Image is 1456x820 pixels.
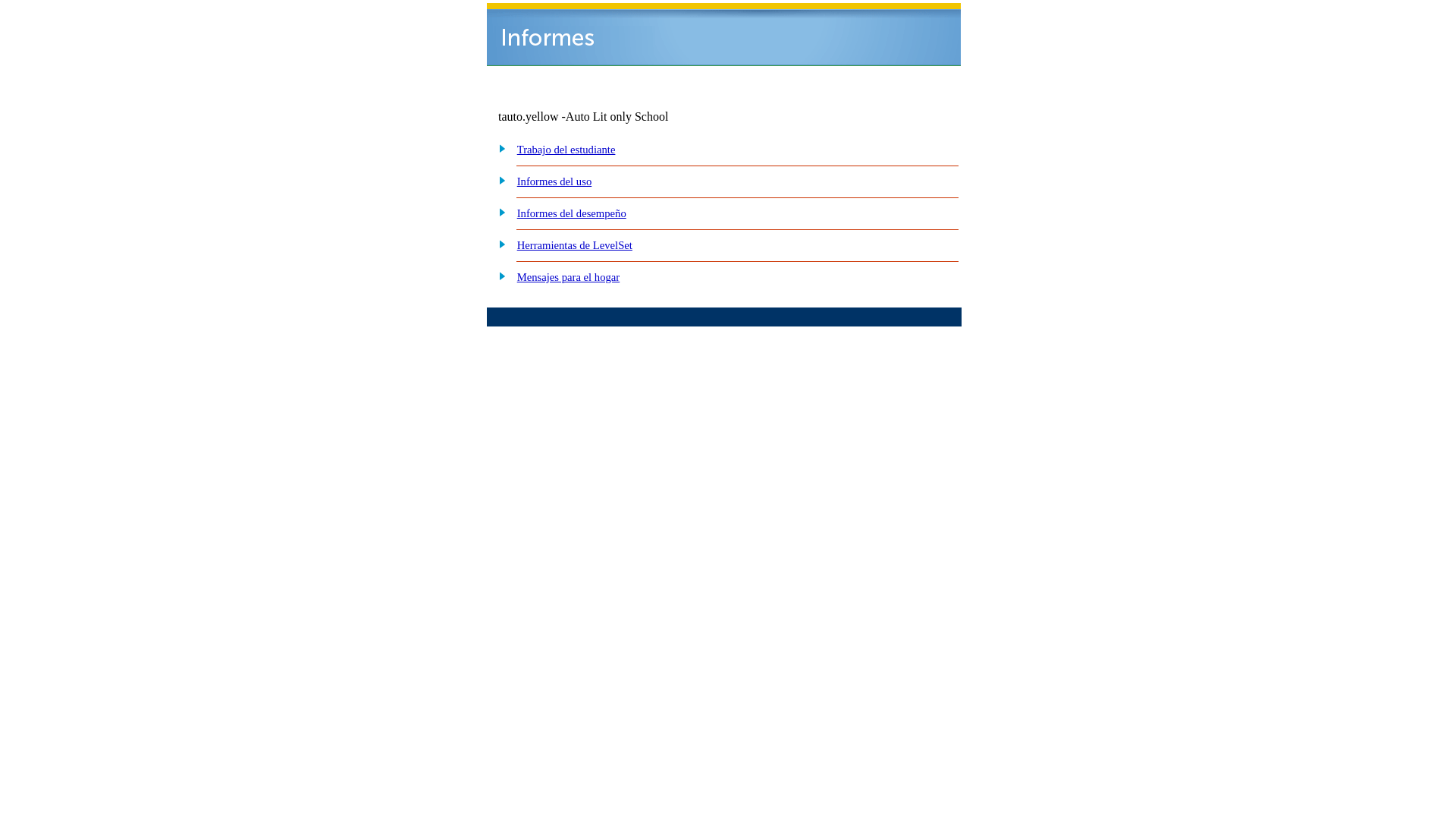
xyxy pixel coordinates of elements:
[491,237,507,251] img: plus.gif
[498,110,777,124] td: tauto.yellow -
[491,205,507,219] img: plus.gif
[491,173,507,187] img: plus.gif
[566,110,669,123] nobr: Auto Lit only School
[491,269,507,282] img: plus.gif
[517,271,620,283] a: Mensajes para el hogar
[517,239,632,251] a: Herramientas de LevelSet
[517,143,616,156] a: Trabajo del estudiante
[517,207,626,219] a: Informes del desempeño
[491,141,507,155] img: plus.gif
[517,175,592,188] a: Informes del uso
[487,3,961,66] img: header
